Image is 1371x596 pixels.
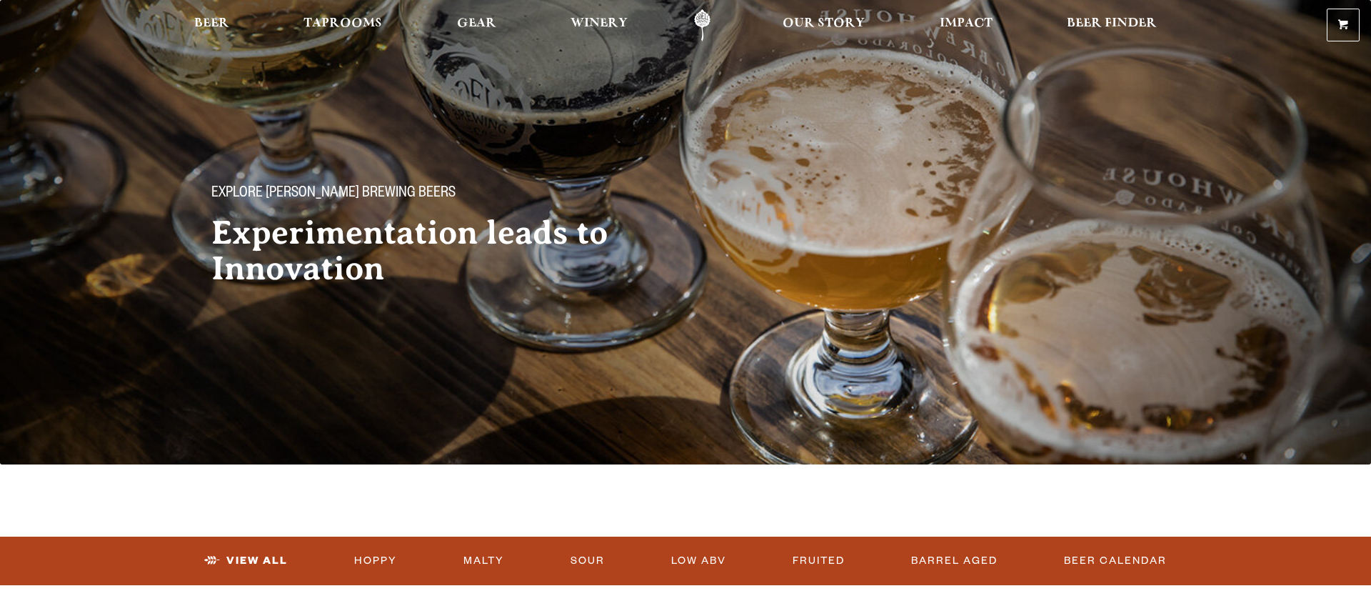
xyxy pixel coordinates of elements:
a: Malty [458,545,510,577]
a: Impact [930,9,1002,41]
h2: Experimentation leads to Innovation [211,215,657,287]
span: Winery [571,18,628,29]
a: Beer [185,9,238,41]
a: Winery [561,9,637,41]
span: Gear [457,18,496,29]
a: Low ABV [666,545,732,577]
a: Hoppy [348,545,403,577]
span: Taprooms [303,18,382,29]
span: Our Story [783,18,865,29]
a: View All [199,545,293,577]
a: Our Story [773,9,874,41]
span: Beer Finder [1067,18,1157,29]
a: Gear [448,9,506,41]
a: Beer Finder [1058,9,1166,41]
a: Sour [565,545,611,577]
span: Impact [940,18,993,29]
a: Taprooms [294,9,391,41]
a: Fruited [787,545,850,577]
span: Beer [194,18,229,29]
a: Odell Home [676,9,729,41]
span: Explore [PERSON_NAME] Brewing Beers [211,185,456,204]
a: Beer Calendar [1058,545,1172,577]
a: Barrel Aged [905,545,1003,577]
